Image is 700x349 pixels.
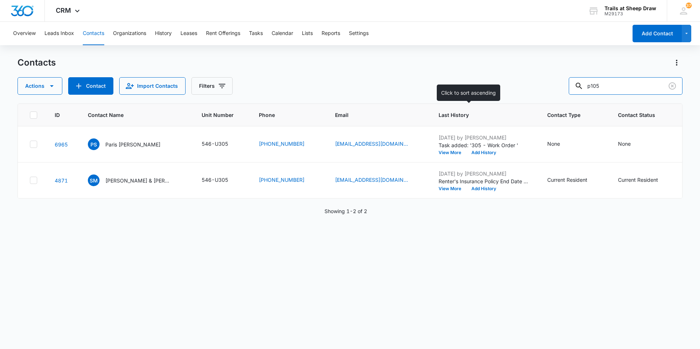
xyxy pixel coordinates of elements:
div: Email - Ziaka2003@outlook.com - Select to Edit Field [335,140,421,149]
span: Contact Status [618,111,661,119]
p: [DATE] by [PERSON_NAME] [439,134,530,141]
span: Contact Type [547,111,590,119]
div: Click to sort ascending [437,85,500,101]
button: Calendar [272,22,293,45]
a: [PHONE_NUMBER] [259,176,304,184]
button: Settings [349,22,369,45]
button: Leads Inbox [44,22,74,45]
button: Add History [466,187,501,191]
div: Unit Number - 546-U305 - Select to Edit Field [202,140,241,149]
div: account id [604,11,656,16]
button: Actions [17,77,62,95]
button: Add History [466,150,501,155]
div: Contact Status - Current Resident - Select to Edit Field [618,176,671,185]
p: Paris [PERSON_NAME] [105,141,160,148]
button: Import Contacts [119,77,186,95]
span: ID [55,111,60,119]
button: Leases [180,22,197,45]
div: Contact Type - None - Select to Edit Field [547,140,573,149]
button: Lists [302,22,313,45]
div: Contact Type - Current Resident - Select to Edit Field [547,176,600,185]
span: SM [88,174,100,186]
button: Add Contact [633,25,682,42]
button: Reports [322,22,340,45]
div: Current Resident [618,176,658,184]
div: Contact Status - None - Select to Edit Field [618,140,644,149]
span: PS [88,138,100,150]
div: Contact Name - Paris Shaun Van Velkinburgh - Select to Edit Field [88,138,174,150]
span: Unit Number [202,111,241,119]
a: Navigate to contact details page for Salomon Martinez & Milca D. Verde [55,177,68,184]
p: Showing 1-2 of 2 [324,207,367,215]
button: Overview [13,22,36,45]
button: View More [439,187,466,191]
div: 546-U305 [202,176,228,184]
div: None [618,140,631,148]
div: Email - sal3car@gmail.com - Select to Edit Field [335,176,421,185]
p: [DATE] by [PERSON_NAME] [439,170,530,177]
button: Rent Offerings [206,22,240,45]
div: None [547,140,560,148]
p: [PERSON_NAME] & [PERSON_NAME] Verde [105,177,171,184]
div: Contact Name - Salomon Martinez & Milca D. Verde - Select to Edit Field [88,174,184,186]
input: Search Contacts [569,77,682,95]
a: Navigate to contact details page for Paris Shaun Van Velkinburgh [55,141,68,148]
p: Task added: '305 - Work Order ' [439,141,530,149]
a: [PHONE_NUMBER] [259,140,304,148]
div: Phone - (970) 804-0234 - Select to Edit Field [259,176,318,185]
span: Last History [439,111,519,119]
span: Email [335,111,411,119]
span: Contact Name [88,111,174,119]
button: History [155,22,172,45]
div: Phone - (720) 459-1411 - Select to Edit Field [259,140,318,149]
a: [EMAIL_ADDRESS][DOMAIN_NAME] [335,176,408,184]
div: 546-U305 [202,140,228,148]
button: View More [439,150,466,155]
button: Organizations [113,22,146,45]
span: 37 [686,3,692,8]
button: Add Contact [68,77,113,95]
button: Contacts [83,22,104,45]
h1: Contacts [17,57,56,68]
button: Filters [191,77,233,95]
div: notifications count [686,3,692,8]
span: Phone [259,111,307,119]
p: Renter's Insurance Policy End Date changed from [DATE] to [DATE]. [439,177,530,185]
span: CRM [56,7,71,14]
div: Current Resident [547,176,587,184]
button: Tasks [249,22,263,45]
div: Unit Number - 546-U305 - Select to Edit Field [202,176,241,185]
div: account name [604,5,656,11]
button: Clear [666,80,678,92]
button: Actions [671,57,682,68]
a: [EMAIL_ADDRESS][DOMAIN_NAME] [335,140,408,148]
